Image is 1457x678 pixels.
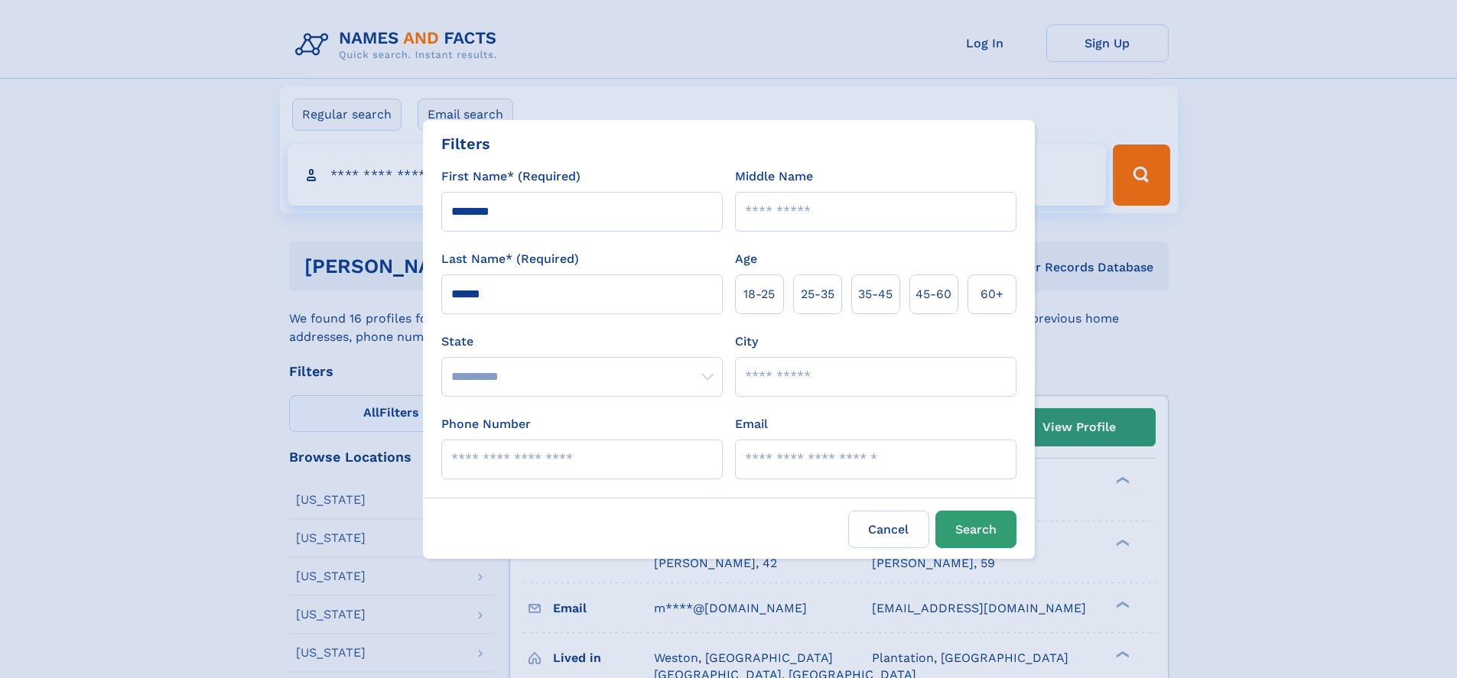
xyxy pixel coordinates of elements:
label: Age [735,250,757,268]
label: State [441,333,723,351]
label: First Name* (Required) [441,167,581,186]
label: Email [735,415,768,433]
span: 18‑25 [743,285,775,303]
span: 45‑60 [916,285,951,303]
div: Filters [441,132,490,155]
label: Middle Name [735,167,813,186]
label: Cancel [848,511,929,548]
label: Phone Number [441,415,531,433]
span: 35‑45 [858,285,893,303]
span: 25‑35 [801,285,834,303]
span: 60+ [981,285,1003,303]
button: Search [935,511,1016,548]
label: City [735,333,758,351]
label: Last Name* (Required) [441,250,579,268]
